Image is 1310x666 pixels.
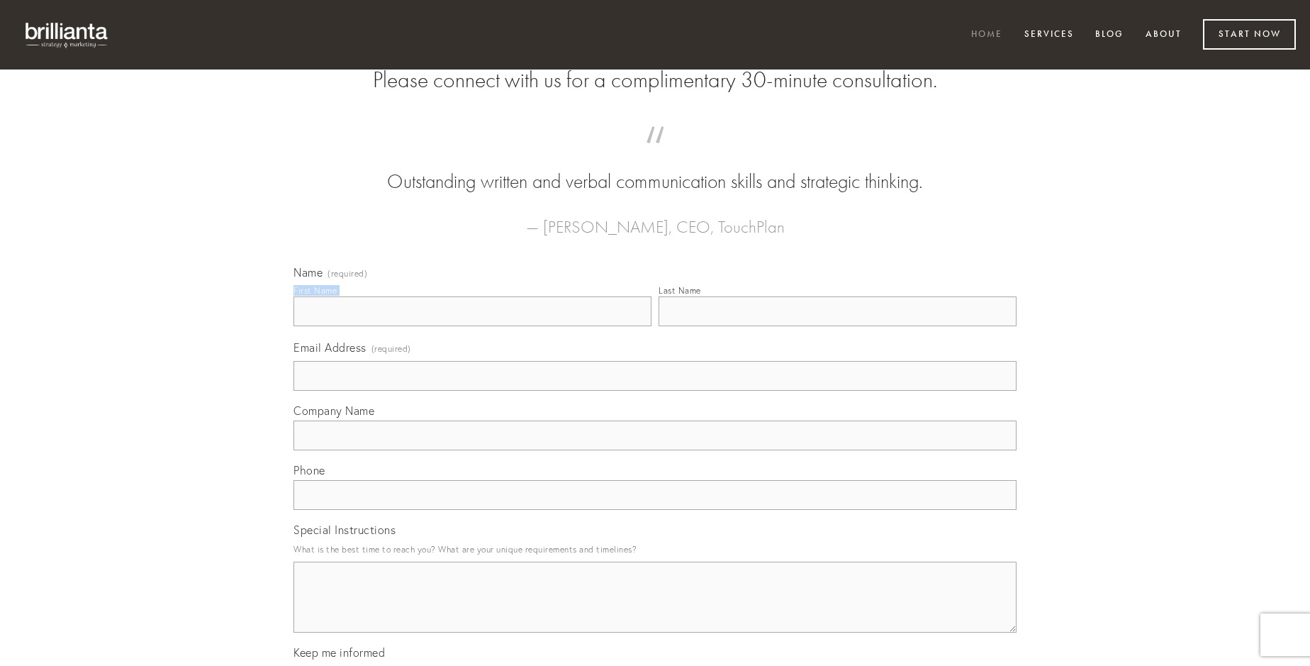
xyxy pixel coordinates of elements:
span: Phone [293,463,325,477]
span: “ [316,140,994,168]
a: About [1136,23,1191,47]
a: Start Now [1203,19,1296,50]
span: Email Address [293,340,366,355]
div: First Name [293,285,337,296]
p: What is the best time to reach you? What are your unique requirements and timelines? [293,540,1017,559]
a: Services [1015,23,1083,47]
a: Home [962,23,1012,47]
span: (required) [371,339,411,358]
span: (required) [327,270,367,278]
a: Blog [1086,23,1133,47]
span: Keep me informed [293,645,385,660]
h2: Please connect with us for a complimentary 30-minute consultation. [293,67,1017,94]
img: brillianta - research, strategy, marketing [14,14,121,55]
figcaption: — [PERSON_NAME], CEO, TouchPlan [316,196,994,241]
span: Company Name [293,404,374,418]
blockquote: Outstanding written and verbal communication skills and strategic thinking. [316,140,994,196]
span: Name [293,265,323,279]
span: Special Instructions [293,523,396,537]
div: Last Name [659,285,701,296]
